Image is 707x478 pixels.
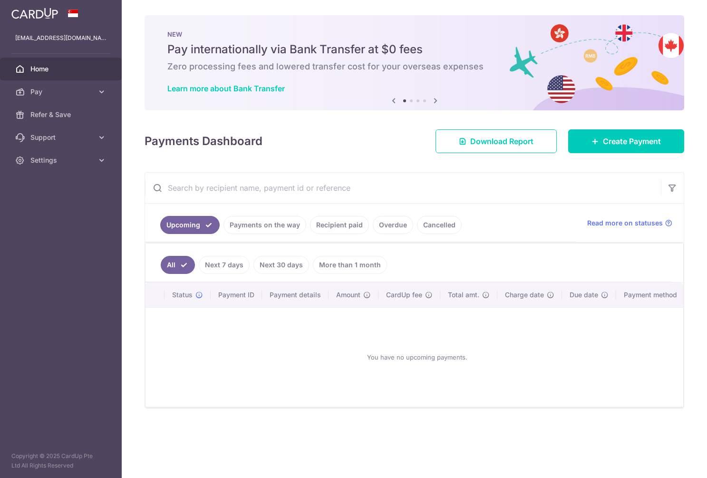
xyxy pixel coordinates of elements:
[336,290,360,300] span: Amount
[373,216,413,234] a: Overdue
[30,133,93,142] span: Support
[30,110,93,119] span: Refer & Save
[448,290,479,300] span: Total amt.
[568,129,684,153] a: Create Payment
[587,218,672,228] a: Read more on statuses
[603,136,661,147] span: Create Payment
[172,290,193,300] span: Status
[30,64,93,74] span: Home
[161,256,195,274] a: All
[587,218,663,228] span: Read more on statuses
[223,216,306,234] a: Payments on the way
[145,133,262,150] h4: Payments Dashboard
[211,283,262,307] th: Payment ID
[470,136,533,147] span: Download Report
[145,173,661,203] input: Search by recipient name, payment id or reference
[15,33,107,43] p: [EMAIL_ADDRESS][DOMAIN_NAME]
[160,216,220,234] a: Upcoming
[30,156,93,165] span: Settings
[167,84,285,93] a: Learn more about Bank Transfer
[167,61,661,72] h6: Zero processing fees and lowered transfer cost for your overseas expenses
[313,256,387,274] a: More than 1 month
[199,256,250,274] a: Next 7 days
[145,15,684,110] img: Bank transfer banner
[157,315,677,399] div: You have no upcoming payments.
[167,30,661,38] p: NEW
[253,256,309,274] a: Next 30 days
[616,283,688,307] th: Payment method
[570,290,598,300] span: Due date
[310,216,369,234] a: Recipient paid
[262,283,329,307] th: Payment details
[417,216,462,234] a: Cancelled
[505,290,544,300] span: Charge date
[386,290,422,300] span: CardUp fee
[167,42,661,57] h5: Pay internationally via Bank Transfer at $0 fees
[30,87,93,97] span: Pay
[436,129,557,153] a: Download Report
[11,8,58,19] img: CardUp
